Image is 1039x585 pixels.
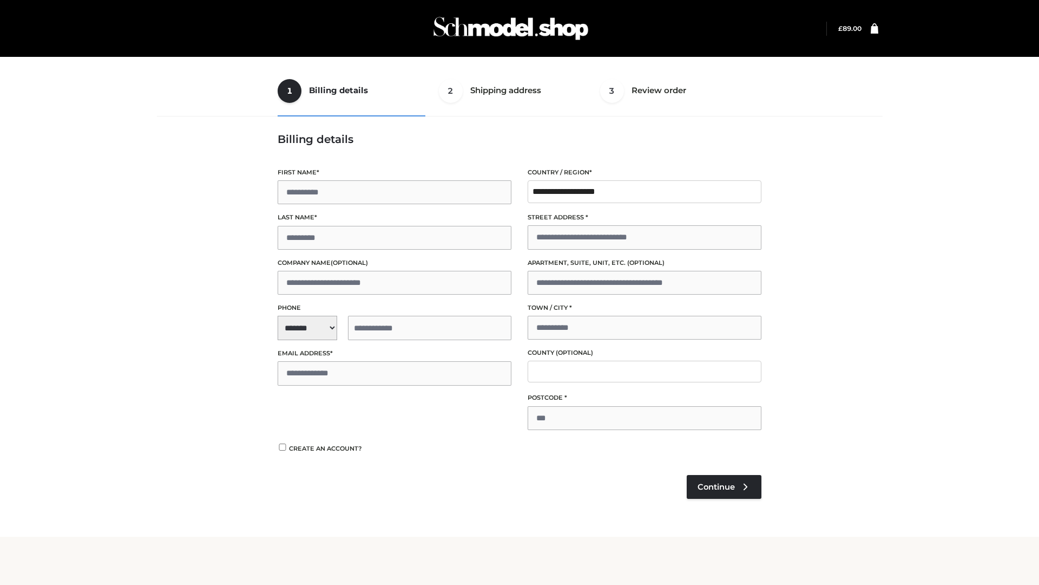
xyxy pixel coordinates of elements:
[278,444,287,451] input: Create an account?
[687,475,761,499] a: Continue
[528,303,761,313] label: Town / City
[698,482,735,492] span: Continue
[278,303,511,313] label: Phone
[278,348,511,359] label: Email address
[627,259,665,266] span: (optional)
[289,445,362,452] span: Create an account?
[278,212,511,223] label: Last name
[331,259,368,266] span: (optional)
[838,24,862,32] bdi: 89.00
[528,167,761,178] label: Country / Region
[838,24,843,32] span: £
[528,258,761,268] label: Apartment, suite, unit, etc.
[278,133,761,146] h3: Billing details
[838,24,862,32] a: £89.00
[528,393,761,403] label: Postcode
[430,7,592,50] img: Schmodel Admin 964
[278,258,511,268] label: Company name
[278,167,511,178] label: First name
[528,348,761,358] label: County
[528,212,761,223] label: Street address
[556,349,593,356] span: (optional)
